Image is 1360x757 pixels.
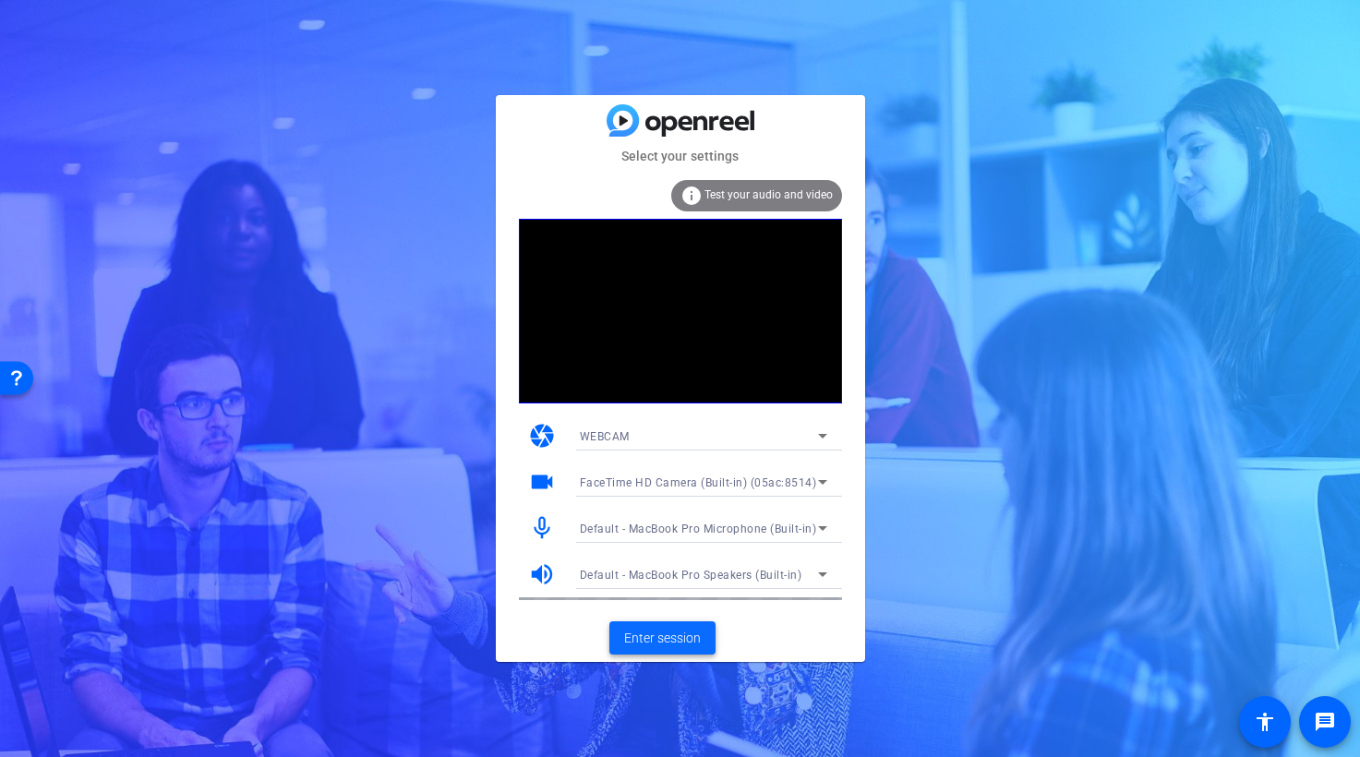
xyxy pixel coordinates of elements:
[580,476,817,489] span: FaceTime HD Camera (Built-in) (05ac:8514)
[496,146,865,166] mat-card-subtitle: Select your settings
[580,430,630,443] span: WEBCAM
[528,560,556,588] mat-icon: volume_up
[1254,711,1276,733] mat-icon: accessibility
[1314,711,1336,733] mat-icon: message
[528,514,556,542] mat-icon: mic_none
[607,104,754,137] img: blue-gradient.svg
[624,629,701,648] span: Enter session
[680,185,703,207] mat-icon: info
[528,468,556,496] mat-icon: videocam
[528,422,556,450] mat-icon: camera
[580,523,817,535] span: Default - MacBook Pro Microphone (Built-in)
[580,569,802,582] span: Default - MacBook Pro Speakers (Built-in)
[704,188,833,201] span: Test your audio and video
[609,621,716,655] button: Enter session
